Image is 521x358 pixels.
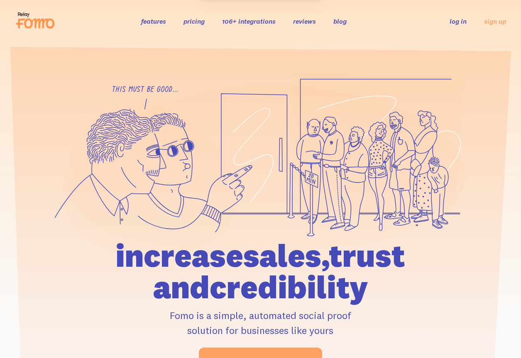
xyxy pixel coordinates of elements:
[90,240,431,303] h1: increase sales, trust and credibility
[141,17,166,25] a: features
[183,17,205,25] a: pricing
[90,308,431,338] p: Fomo is a simple, automated social proof solution for businesses like yours
[484,17,506,26] a: sign up
[222,17,276,25] a: 106+ integrations
[450,17,467,25] a: log in
[333,17,347,25] a: blog
[293,17,316,25] a: reviews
